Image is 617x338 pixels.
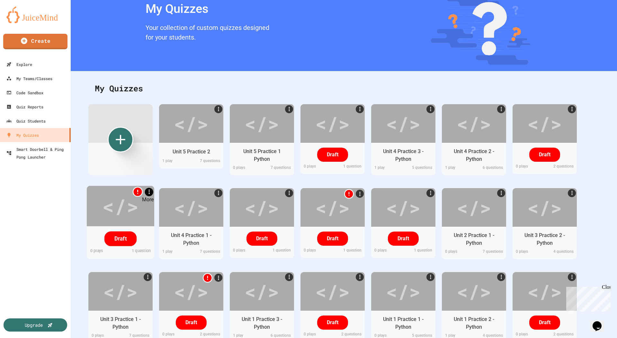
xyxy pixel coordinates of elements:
svg: Quiz contains incomplete questions! [344,189,354,199]
div: </> [102,191,139,221]
div: 7 questions [474,249,506,256]
div: 1 question [262,247,294,255]
div: Your collection of custom quizzes designed for your students. [142,21,273,45]
div: Create new [108,127,133,152]
div: Unit 4 Practice 3 - Python [376,148,431,163]
div: </> [457,277,491,306]
div: 0 play s [371,247,403,255]
img: logo-orange.svg [6,6,64,23]
div: Unit 4 Practice 1 - Python [164,232,219,247]
div: Unit 3 Practice 1 - Python [93,315,148,331]
div: Unit 5 Practice 1 Python [235,148,289,163]
div: Quiz Reports [6,103,43,111]
div: 1 question [403,247,435,255]
a: More [426,105,434,113]
div: Unit 5 Practice 2 [173,148,210,156]
a: More [145,187,153,196]
div: 0 play s [230,247,262,255]
div: </> [174,193,209,222]
a: More [426,189,434,197]
a: More [497,273,505,281]
div: 1 play [442,165,474,172]
a: More [356,105,364,113]
div: 1 play [159,249,191,256]
div: Smart Doorbell & Ping Pong Launcher [6,145,68,161]
iframe: chat widget [564,284,611,312]
a: More [356,190,364,198]
div: Draft [317,148,348,162]
div: Draft [317,315,348,330]
a: Create [3,34,67,49]
div: </> [457,109,491,138]
div: My Teams/Classes [6,75,52,82]
div: Draft [317,232,348,246]
div: Unit 4 Practice 2 - Python [447,148,501,163]
div: </> [245,109,279,138]
div: 7 questions [191,158,223,165]
div: </> [315,109,350,138]
div: 1 question [333,247,365,255]
div: 7 questions [191,249,223,256]
iframe: chat widget [590,312,611,332]
div: </> [315,277,350,306]
div: Draft [388,232,419,246]
div: Unit 3 Practice 2 - Python [517,232,572,247]
div: 7 questions [262,165,294,172]
div: My Quizzes [88,76,599,101]
svg: Quiz contains incomplete questions! [133,187,143,197]
svg: Quiz contains incomplete questions! [203,273,212,283]
a: More [568,273,576,281]
div: </> [386,109,421,138]
div: 0 play s [230,165,262,172]
div: 0 play s [87,248,121,255]
div: </> [174,277,209,306]
a: More [426,273,434,281]
a: More [285,105,293,113]
div: Code Sandbox [6,89,43,96]
div: Explore [6,60,32,68]
a: More [285,189,293,197]
div: </> [457,193,491,222]
div: Draft [104,231,137,246]
div: Quiz Students [6,117,46,125]
div: </> [245,277,279,306]
div: </> [315,193,350,222]
div: Unit 2 Practice 1 - Python [447,232,501,247]
div: Draft [529,148,560,162]
div: Draft [529,315,560,330]
a: More [285,273,293,281]
div: 2 questions [545,163,577,171]
div: My Quizzes [6,131,39,139]
div: </> [386,193,421,222]
div: 4 questions [545,249,577,256]
div: 6 questions [474,165,506,172]
div: 0 play s [442,249,474,256]
div: Unit 1 Practice 3 - Python [235,315,289,331]
a: More [144,273,152,281]
div: 1 play [371,165,403,172]
div: 1 play [159,158,191,165]
div: </> [527,277,562,306]
div: </> [174,109,209,138]
div: 5 questions [403,165,435,172]
div: 1 question [333,163,365,171]
div: 0 play s [513,163,545,171]
div: 0 play s [513,249,545,256]
div: Upgrade [25,322,43,328]
a: More [568,189,576,197]
div: </> [527,109,562,138]
div: Unit 1 Practice 1 - Python [376,315,431,331]
a: More [497,189,505,197]
div: </> [245,193,279,222]
div: </> [103,277,138,306]
a: More [568,105,576,113]
div: More [142,196,154,204]
a: More [214,105,222,113]
div: Draft [176,315,207,330]
div: 0 play s [300,163,333,171]
div: 0 play s [300,247,333,255]
div: </> [386,277,421,306]
div: Chat with us now!Close [3,3,44,41]
a: More [214,189,222,197]
div: 1 question [121,248,154,255]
